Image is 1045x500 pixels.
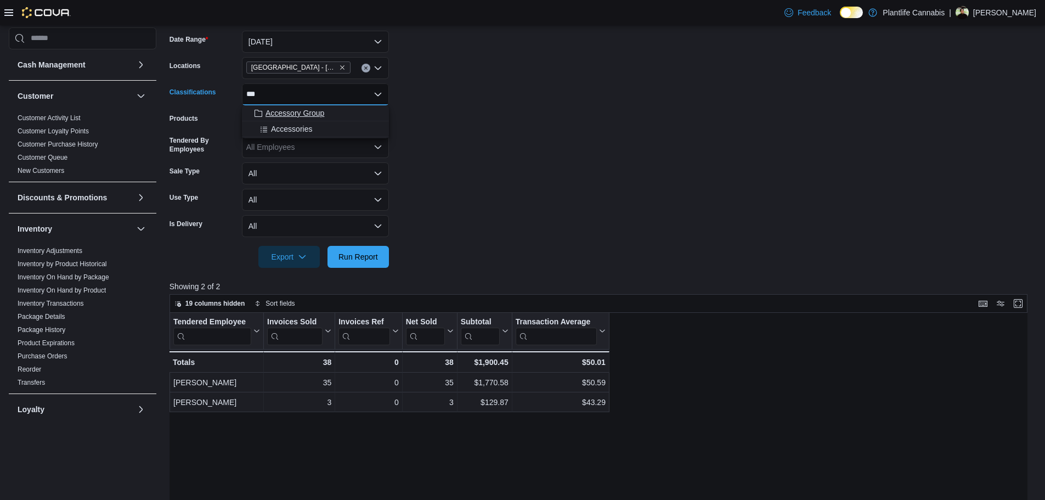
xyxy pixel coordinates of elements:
button: Accessories [242,121,389,137]
div: Customer [9,111,156,182]
label: Products [170,114,198,123]
a: Customer Purchase History [18,141,98,148]
label: Date Range [170,35,208,44]
button: Remove Edmonton - South Common from selection in this group [339,64,346,71]
button: Subtotal [460,317,508,345]
button: Open list of options [374,143,382,151]
span: Transfers [18,378,45,387]
button: Customer [134,89,148,103]
span: New Customers [18,166,64,175]
button: All [242,189,389,211]
button: 19 columns hidden [170,297,250,310]
div: 3 [406,396,454,409]
button: Customer [18,91,132,102]
h3: Inventory [18,223,52,234]
button: Open list of options [374,64,382,72]
a: Inventory by Product Historical [18,260,107,268]
div: 0 [338,376,398,389]
button: Sort fields [250,297,299,310]
div: Tendered Employee [173,317,251,345]
div: [PERSON_NAME] [173,376,260,389]
span: Product Expirations [18,339,75,347]
button: Tendered Employee [173,317,260,345]
button: Inventory [134,222,148,235]
span: Run Report [338,251,378,262]
button: Enter fullscreen [1012,297,1025,310]
div: Invoices Sold [267,317,323,345]
a: Customer Queue [18,154,67,161]
button: Run Report [327,246,389,268]
button: Invoices Sold [267,317,331,345]
span: Accessory Group [266,108,324,119]
a: Inventory Adjustments [18,247,82,255]
span: Inventory Adjustments [18,246,82,255]
span: [GEOGRAPHIC_DATA] - [GEOGRAPHIC_DATA] [251,62,337,73]
label: Locations [170,61,201,70]
div: 0 [338,356,398,369]
div: $129.87 [461,396,509,409]
button: Discounts & Promotions [18,192,132,203]
span: Reorder [18,365,41,374]
button: Clear input [361,64,370,72]
button: Close list of options [374,90,382,99]
span: Inventory On Hand by Product [18,286,106,295]
a: Product Expirations [18,339,75,347]
button: Cash Management [18,59,132,70]
span: Feedback [798,7,831,18]
span: Package History [18,325,65,334]
button: Loyalty [18,404,132,415]
a: Customer Loyalty Points [18,127,89,135]
div: 35 [406,376,454,389]
input: Dark Mode [840,7,863,18]
label: Sale Type [170,167,200,176]
label: Is Delivery [170,220,202,228]
div: Inventory [9,244,156,394]
a: New Customers [18,167,64,175]
a: Inventory Transactions [18,300,84,307]
span: Export [265,246,313,268]
span: Customer Queue [18,153,67,162]
div: 0 [338,396,398,409]
button: All [242,215,389,237]
button: Invoices Ref [338,317,398,345]
button: Net Sold [405,317,453,345]
a: Inventory On Hand by Product [18,286,106,294]
h3: Discounts & Promotions [18,192,107,203]
span: Package Details [18,312,65,321]
a: Inventory On Hand by Package [18,273,109,281]
div: 38 [405,356,453,369]
div: Transaction Average [515,317,596,327]
h3: Loyalty [18,404,44,415]
button: Keyboard shortcuts [976,297,990,310]
div: 35 [267,376,331,389]
div: $43.29 [516,396,606,409]
div: $50.01 [515,356,605,369]
h3: Cash Management [18,59,86,70]
button: Cash Management [134,58,148,71]
a: Feedback [780,2,835,24]
div: $1,900.45 [460,356,508,369]
div: Choose from the following options [242,105,389,137]
button: Loyalty [134,403,148,416]
div: 38 [267,356,331,369]
img: Cova [22,7,71,18]
a: Purchase Orders [18,352,67,360]
a: Package History [18,326,65,334]
a: Transfers [18,379,45,386]
button: All [242,162,389,184]
div: Transaction Average [515,317,596,345]
span: Sort fields [266,299,295,308]
a: Reorder [18,366,41,373]
a: Package Details [18,313,65,321]
span: Inventory by Product Historical [18,260,107,268]
p: Plantlife Cannabis [883,6,945,19]
div: Totals [173,356,260,369]
p: | [949,6,951,19]
h3: Customer [18,91,53,102]
p: Showing 2 of 2 [170,281,1036,292]
a: Customer Activity List [18,114,81,122]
